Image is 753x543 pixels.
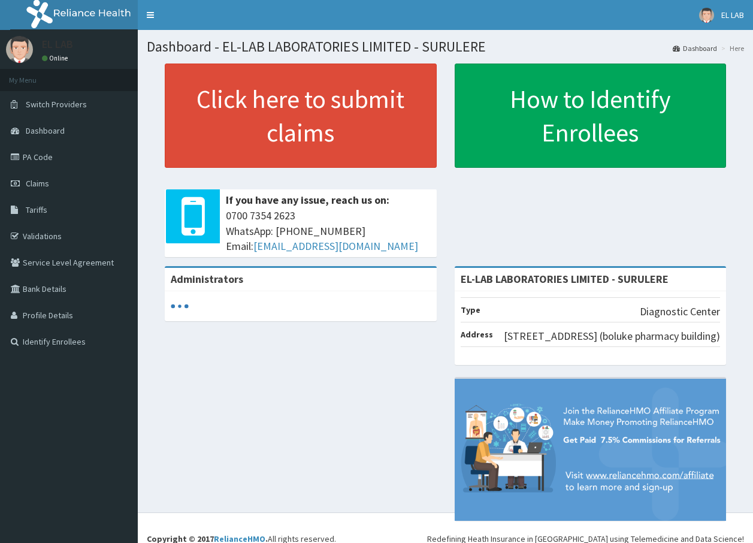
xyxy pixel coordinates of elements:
[226,193,389,207] b: If you have any issue, reach us on:
[640,304,720,319] p: Diagnostic Center
[171,272,243,286] b: Administrators
[504,328,720,344] p: [STREET_ADDRESS] (boluke pharmacy building)
[171,297,189,315] svg: audio-loading
[461,304,480,315] b: Type
[461,272,669,286] strong: EL-LAB LABORATORIES LIMITED - SURULERE
[42,54,71,62] a: Online
[721,10,744,20] span: EL LAB
[253,239,418,253] a: [EMAIL_ADDRESS][DOMAIN_NAME]
[461,329,493,340] b: Address
[165,64,437,168] a: Click here to submit claims
[147,39,744,55] h1: Dashboard - EL-LAB LABORATORIES LIMITED - SURULERE
[226,208,431,254] span: 0700 7354 2623 WhatsApp: [PHONE_NUMBER] Email:
[26,125,65,136] span: Dashboard
[699,8,714,23] img: User Image
[673,43,717,53] a: Dashboard
[455,379,727,521] img: provider-team-banner.png
[455,64,727,168] a: How to Identify Enrollees
[26,99,87,110] span: Switch Providers
[6,36,33,63] img: User Image
[26,178,49,189] span: Claims
[42,39,73,50] p: EL LAB
[718,43,744,53] li: Here
[26,204,47,215] span: Tariffs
